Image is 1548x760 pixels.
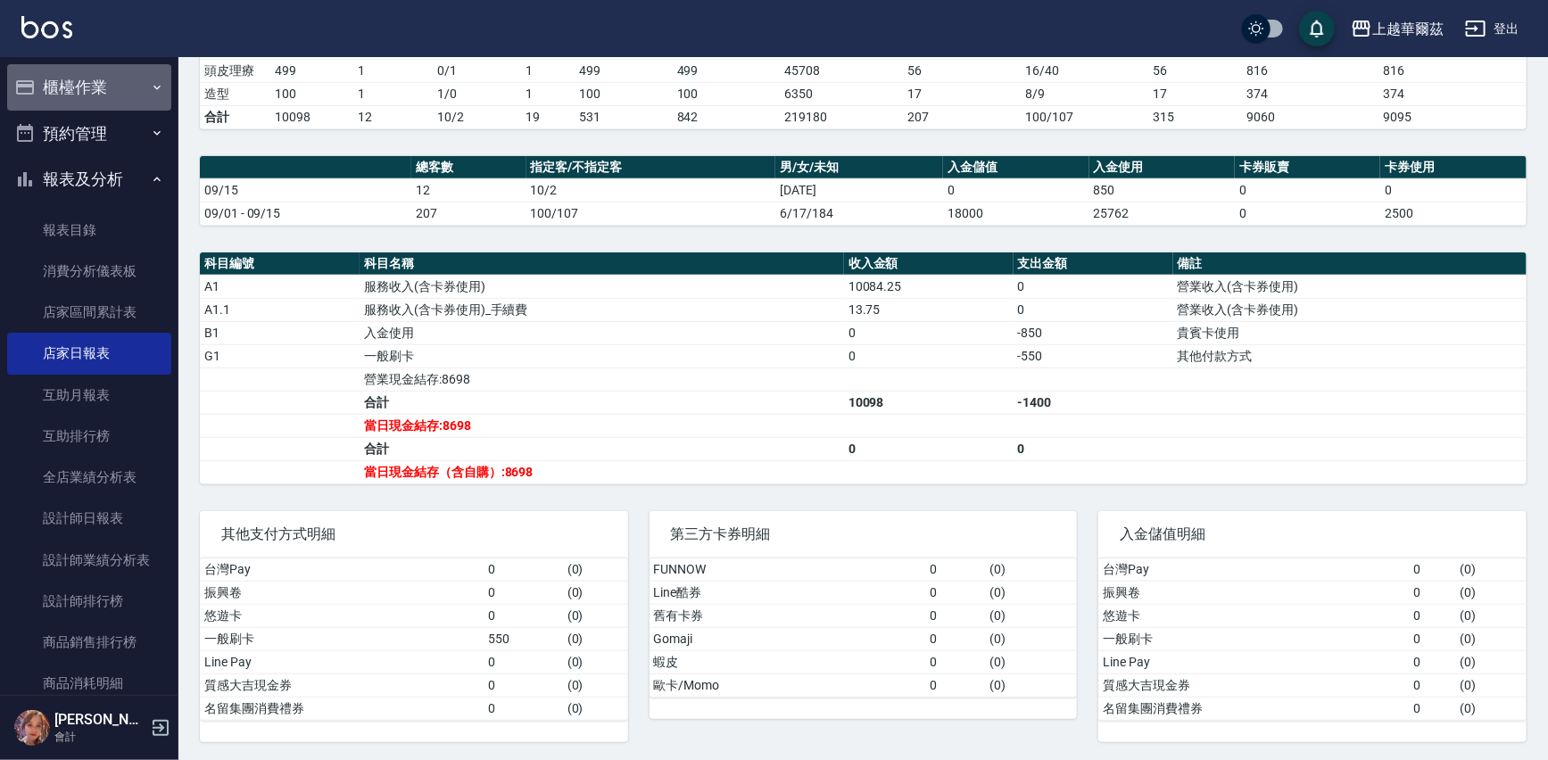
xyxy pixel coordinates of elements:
td: 1 [354,82,433,105]
td: 0 [926,627,986,650]
td: 100 [270,82,353,105]
td: 499 [673,59,781,82]
td: ( 0 ) [1455,581,1527,604]
td: ( 0 ) [563,627,628,650]
span: 其他支付方式明細 [221,525,607,543]
td: 0 [926,581,986,604]
td: Line Pay [1098,650,1409,673]
td: 0 [926,650,986,673]
td: ( 0 ) [985,627,1077,650]
th: 總客數 [411,156,526,179]
td: ( 0 ) [1455,673,1527,697]
td: 當日現金結存（含自購）:8698 [360,460,844,483]
td: ( 0 ) [1455,604,1527,627]
td: 頭皮理療 [200,59,270,82]
td: 219180 [781,105,903,128]
img: Logo [21,16,72,38]
td: 振興卷 [1098,581,1409,604]
td: 100/107 [1022,105,1149,128]
td: 09/15 [200,178,411,202]
td: 550 [484,627,563,650]
td: 100/107 [526,202,776,225]
a: 全店業績分析表 [7,457,171,498]
div: 上越華爾茲 [1372,18,1444,40]
th: 備註 [1173,252,1527,276]
th: 卡券使用 [1380,156,1527,179]
td: 悠遊卡 [200,604,484,627]
a: 店家區間累計表 [7,292,171,333]
td: 質感大吉現金券 [1098,673,1409,697]
td: 18000 [943,202,1089,225]
td: 0 [926,604,986,627]
td: 12 [354,105,433,128]
td: 45708 [781,59,903,82]
td: ( 0 ) [1455,558,1527,582]
td: 10098 [270,105,353,128]
td: 0 [1410,558,1455,582]
td: ( 0 ) [985,558,1077,582]
td: 816 [1242,59,1379,82]
td: 振興卷 [200,581,484,604]
td: 蝦皮 [650,650,926,673]
td: ( 0 ) [985,673,1077,697]
td: 0 [1014,298,1173,321]
td: B1 [200,321,360,344]
td: 531 [575,105,672,128]
td: 13.75 [844,298,1014,321]
td: 100 [575,82,672,105]
td: 其他付款方式 [1173,344,1527,368]
td: 56 [903,59,1022,82]
td: 0 [1410,581,1455,604]
td: 0 [484,581,563,604]
td: 營業收入(含卡券使用) [1173,275,1527,298]
table: a dense table [200,156,1527,226]
td: 09/01 - 09/15 [200,202,411,225]
td: 0 [1235,178,1380,202]
td: -550 [1014,344,1173,368]
td: 6350 [781,82,903,105]
td: 1 / 0 [433,82,521,105]
td: 悠遊卡 [1098,604,1409,627]
td: ( 0 ) [563,673,628,697]
td: 56 [1149,59,1243,82]
td: 374 [1379,82,1527,105]
td: 0 [1380,178,1527,202]
a: 消費分析儀表板 [7,251,171,292]
td: FUNNOW [650,558,926,582]
table: a dense table [200,558,628,721]
td: ( 0 ) [1455,627,1527,650]
p: 會計 [54,729,145,745]
td: 0 [484,558,563,582]
td: A1.1 [200,298,360,321]
td: 0 [484,604,563,627]
td: 0 [1014,437,1173,460]
td: 入金使用 [360,321,844,344]
td: 0 [926,558,986,582]
a: 設計師排行榜 [7,581,171,622]
td: 0 [1410,627,1455,650]
button: 報表及分析 [7,156,171,202]
td: 名留集團消費禮券 [200,697,484,720]
td: 100 [673,82,781,105]
img: Person [14,710,50,746]
span: 第三方卡券明細 [671,525,1056,543]
td: 16 / 40 [1022,59,1149,82]
td: 服務收入(含卡券使用) [360,275,844,298]
td: 一般刷卡 [1098,627,1409,650]
button: 櫃檯作業 [7,64,171,111]
td: 0 [484,697,563,720]
td: 2500 [1380,202,1527,225]
td: 一般刷卡 [200,627,484,650]
td: 6/17/184 [775,202,943,225]
td: 9060 [1242,105,1379,128]
td: 374 [1242,82,1379,105]
button: save [1299,11,1335,46]
td: 0 [484,673,563,697]
td: 當日現金結存:8698 [360,414,844,437]
td: Gomaji [650,627,926,650]
button: 登出 [1458,12,1527,45]
td: 歐卡/Momo [650,673,926,697]
td: 315 [1149,105,1243,128]
td: 207 [903,105,1022,128]
td: 17 [903,82,1022,105]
